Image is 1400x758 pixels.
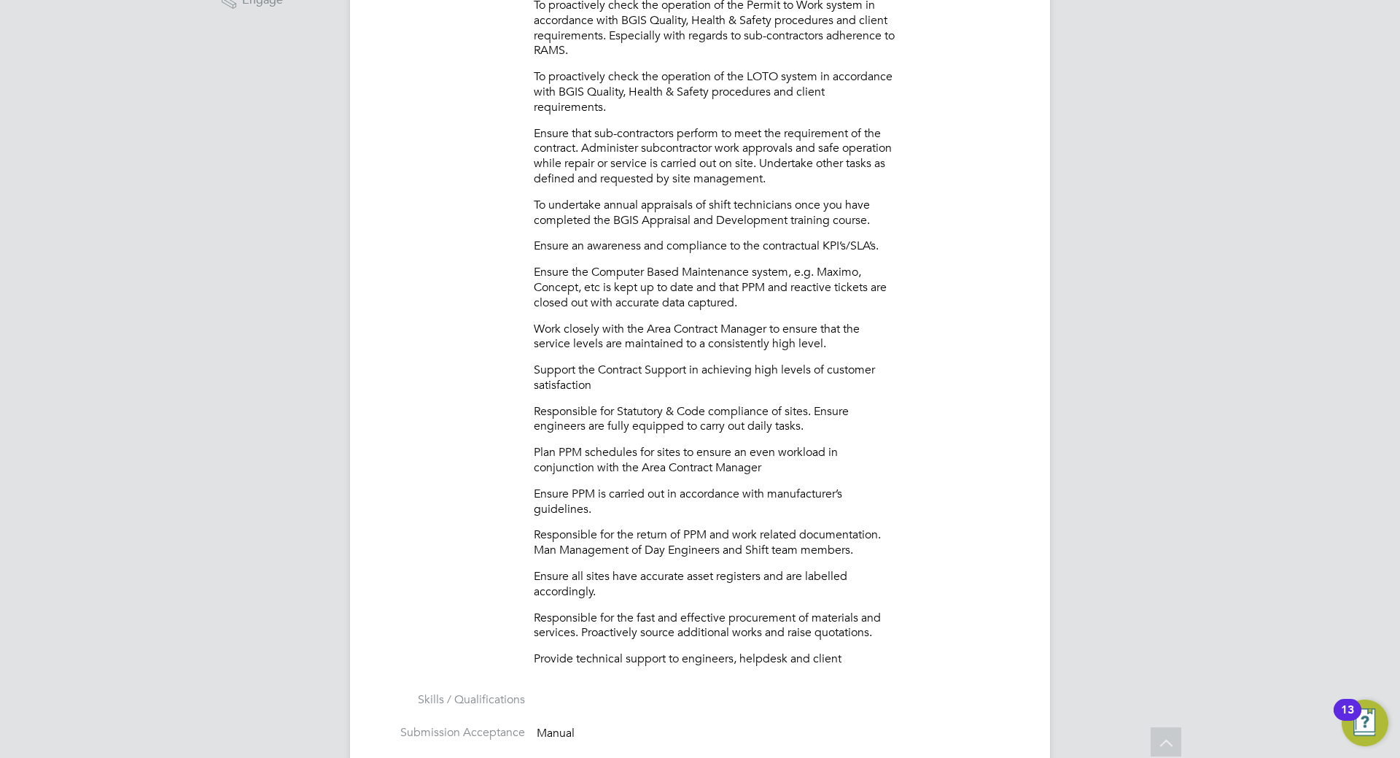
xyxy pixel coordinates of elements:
p: Plan PPM schedules for sites to ensure an even workload in conjunction with the Area Contract Man... [534,445,898,476]
p: Ensure the Computer Based Maintenance system, e.g. Maximo, Concept, etc is kept up to date and th... [534,265,898,310]
p: Ensure that sub-contractors perform to meet the requirement of the contract. Administer subcontra... [534,126,898,187]
p: Responsible for the fast and effective procurement of materials and services. Proactively source ... [534,611,898,641]
p: Ensure PPM is carried out in accordance with manufacturer’s guidelines. [534,487,898,517]
p: Support the Contract Support in achieving high levels of customer satisfaction [534,363,898,393]
p: To undertake annual appraisals of shift technicians once you have completed the BGIS Appraisal an... [534,198,898,228]
p: Responsible for the return of PPM and work related documentation. Man Management of Day Engineers... [534,527,898,558]
p: Work closely with the Area Contract Manager to ensure that the service levels are maintained to a... [534,322,898,352]
label: Skills / Qualifications [379,692,525,708]
p: To proactively check the operation of the LOTO system in accordance with BGIS Quality, Health & S... [534,69,898,115]
div: 13 [1341,710,1354,729]
p: Provide technical support to engineers, helpdesk and client [534,651,898,667]
span: Manual [537,726,575,740]
p: Ensure all sites have accurate asset registers and are labelled accordingly. [534,569,898,600]
button: Open Resource Center, 13 new notifications [1342,700,1388,746]
p: Ensure an awareness and compliance to the contractual KPI’s/SLA’s. [534,239,898,254]
label: Submission Acceptance [379,725,525,740]
p: Responsible for Statutory & Code compliance of sites. Ensure engineers are fully equipped to carr... [534,404,898,435]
